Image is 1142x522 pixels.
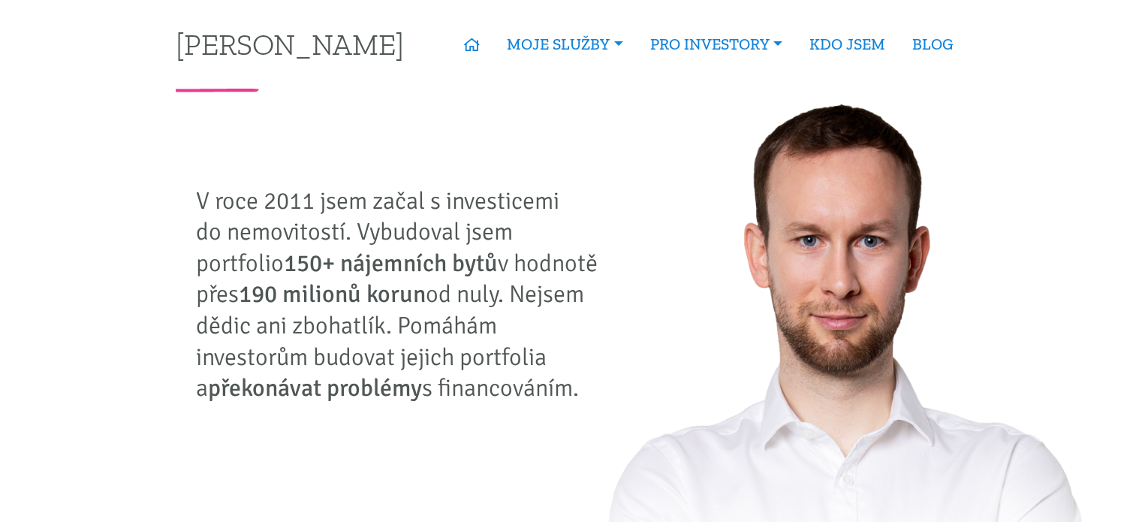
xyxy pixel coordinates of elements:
a: BLOG [899,27,966,62]
a: KDO JSEM [796,27,899,62]
a: MOJE SLUŽBY [493,27,636,62]
a: PRO INVESTORY [637,27,796,62]
strong: 190 milionů korun [239,279,426,309]
strong: 150+ nájemních bytů [284,249,498,278]
p: V roce 2011 jsem začal s investicemi do nemovitostí. Vybudoval jsem portfolio v hodnotě přes od n... [196,186,609,404]
strong: překonávat problémy [208,373,422,403]
a: [PERSON_NAME] [176,29,404,59]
